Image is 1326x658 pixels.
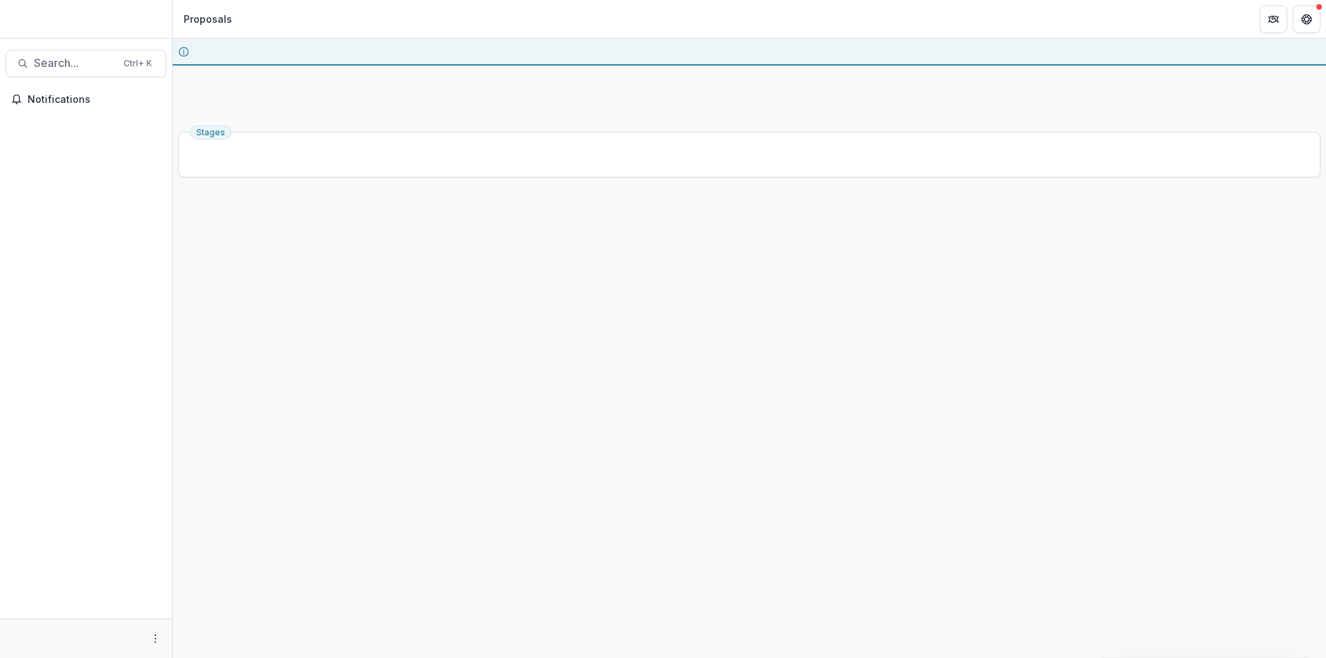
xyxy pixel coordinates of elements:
[196,128,225,137] span: Stages
[178,9,238,29] nav: breadcrumb
[28,94,161,106] span: Notifications
[6,88,166,110] button: Notifications
[1293,6,1320,33] button: Get Help
[184,12,232,26] div: Proposals
[121,56,155,71] div: Ctrl + K
[34,57,115,70] span: Search...
[1260,6,1287,33] button: Partners
[6,50,166,77] button: Search...
[147,630,164,647] button: More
